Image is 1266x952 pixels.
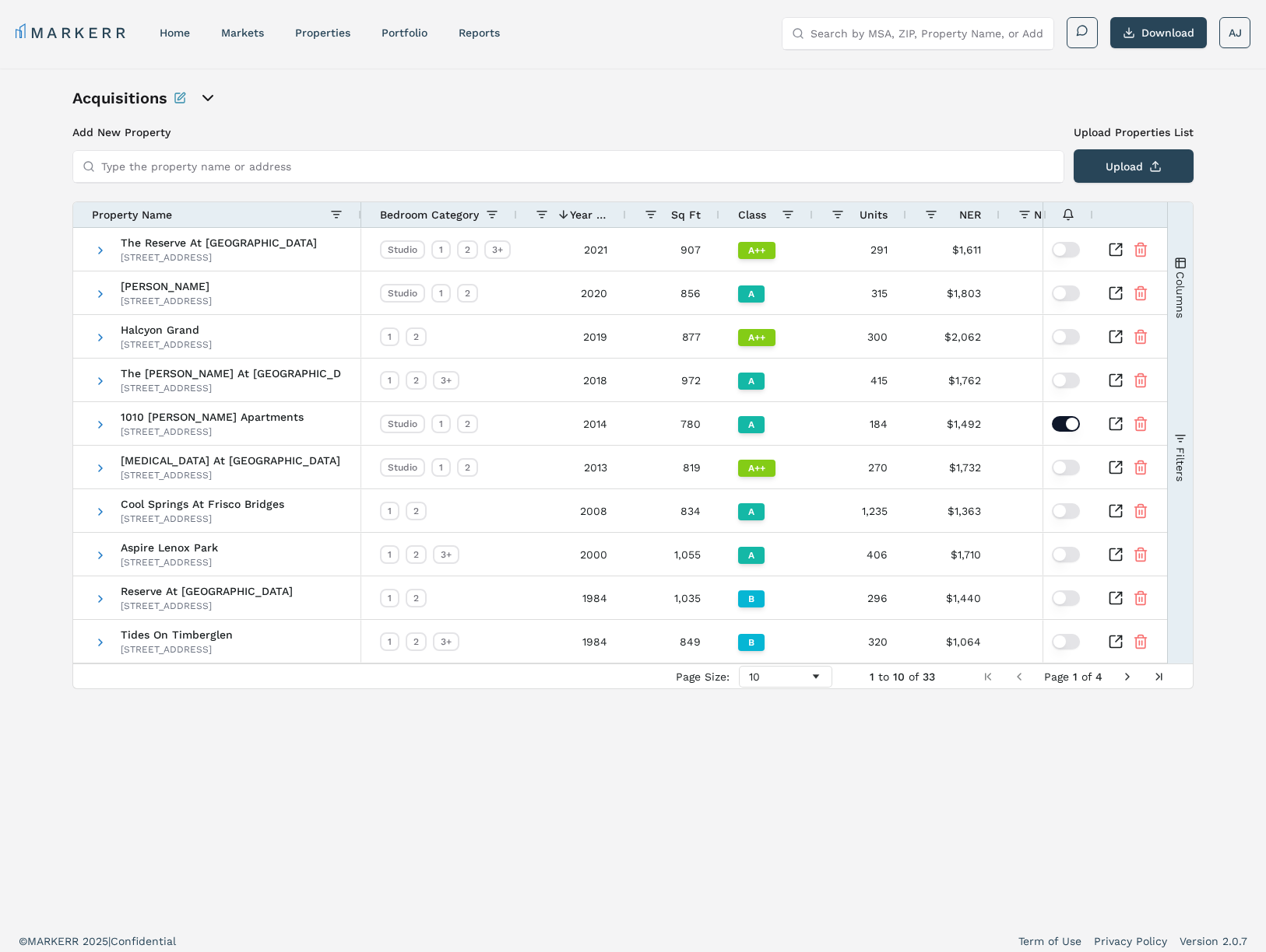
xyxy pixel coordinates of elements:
div: 2 [406,589,427,607]
button: Remove Property From Portfolio [1133,547,1148,562]
div: 296 [813,576,906,619]
div: $1.63 [1000,489,1109,532]
h1: Acquisitions [72,87,167,109]
div: Page Size: [676,670,730,683]
div: $2.35 [1000,315,1109,358]
div: [STREET_ADDRESS] [121,600,293,612]
span: NER/Sq Ft [1034,208,1090,221]
div: 406 [813,533,906,576]
div: $1,710 [906,533,1000,576]
a: Inspect Comparable [1108,590,1124,606]
span: Cool Springs At Frisco Bridges [121,499,284,509]
a: home [160,26,190,39]
span: Units [860,208,888,221]
div: $2.12 [1000,446,1109,488]
div: 1 [431,284,451,303]
div: 2 [406,545,427,564]
span: 1010 [PERSON_NAME] Apartments [121,411,304,422]
div: 3+ [433,545,459,564]
div: $1,762 [906,359,1000,401]
span: of [909,670,919,683]
span: Class [738,208,766,221]
a: Inspect Comparable [1108,416,1124,432]
div: 907 [626,228,719,271]
div: $1.81 [1000,359,1109,401]
a: Term of Use [1018,933,1081,949]
div: Last Page [1152,670,1165,683]
div: $1,732 [906,446,1000,488]
div: A++ [738,460,775,477]
span: [PERSON_NAME] [121,281,212,292]
div: 3+ [484,240,511,259]
span: Bedroom Category [380,208,479,221]
a: Inspect Comparable [1108,242,1124,257]
span: 10 [893,670,905,683]
div: 2020 [517,271,626,314]
div: 315 [813,271,906,314]
span: Year Built [570,208,607,221]
span: Aspire Lenox Park [121,542,218,553]
div: $1,611 [906,228,1000,271]
div: First Page [982,670,994,683]
button: AJ [1219,17,1250,48]
span: of [1081,670,1092,683]
div: B [738,590,765,607]
div: 2 [457,458,478,477]
div: [STREET_ADDRESS] [121,295,212,307]
div: $1.39 [1000,576,1109,619]
span: NER [959,208,981,221]
span: Property Name [92,208,172,221]
button: Remove Property From Portfolio [1133,590,1148,606]
div: 819 [626,446,719,488]
div: 1 [380,632,399,651]
a: Inspect Comparable [1108,285,1124,301]
span: 1 [1073,670,1078,683]
button: Remove Property From Portfolio [1133,503,1148,519]
div: $2,062 [906,315,1000,358]
div: 1 [380,327,399,346]
h3: Add New Property [72,124,1064,140]
div: A [738,285,765,303]
span: Page [1044,670,1069,683]
div: 10 [749,670,810,683]
div: A++ [738,242,775,259]
div: 2 [406,371,427,390]
div: 2 [457,240,478,259]
div: $1.78 [1000,228,1109,271]
div: $1.25 [1000,620,1109,663]
div: 1 [431,240,451,259]
button: Remove Property From Portfolio [1133,373,1148,388]
div: Studio [380,458,425,477]
a: Privacy Policy [1094,933,1167,949]
div: $1,803 [906,271,1000,314]
span: © [19,935,27,947]
div: $1,440 [906,576,1000,619]
button: Remove Property From Portfolio [1133,634,1148,649]
div: [STREET_ADDRESS] [121,251,317,264]
button: Remove Property From Portfolio [1133,285,1148,301]
button: Remove Property From Portfolio [1133,460,1148,475]
span: Reserve At [GEOGRAPHIC_DATA] [121,586,293,597]
div: Page Size [739,666,832,688]
span: Halcyon Grand [121,324,212,335]
button: open portfolio options [199,89,217,107]
button: Rename this portfolio [174,87,186,109]
div: 877 [626,315,719,358]
div: $1.91 [1000,402,1109,445]
div: [STREET_ADDRESS] [121,382,341,394]
input: Search by MSA, ZIP, Property Name, or Address [811,18,1044,49]
div: 1 [380,545,399,564]
div: 2019 [517,315,626,358]
div: 1,055 [626,533,719,576]
div: [STREET_ADDRESS] [121,513,284,525]
button: Remove Property From Portfolio [1133,329,1148,345]
div: A [738,373,765,390]
span: MARKERR [27,935,83,947]
div: 2021 [517,228,626,271]
button: Download [1110,17,1207,48]
div: 1984 [517,620,626,663]
a: Inspect Comparable [1108,503,1124,519]
div: 2013 [517,446,626,488]
a: MARKERR [16,22,128,44]
div: A [738,503,765,520]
